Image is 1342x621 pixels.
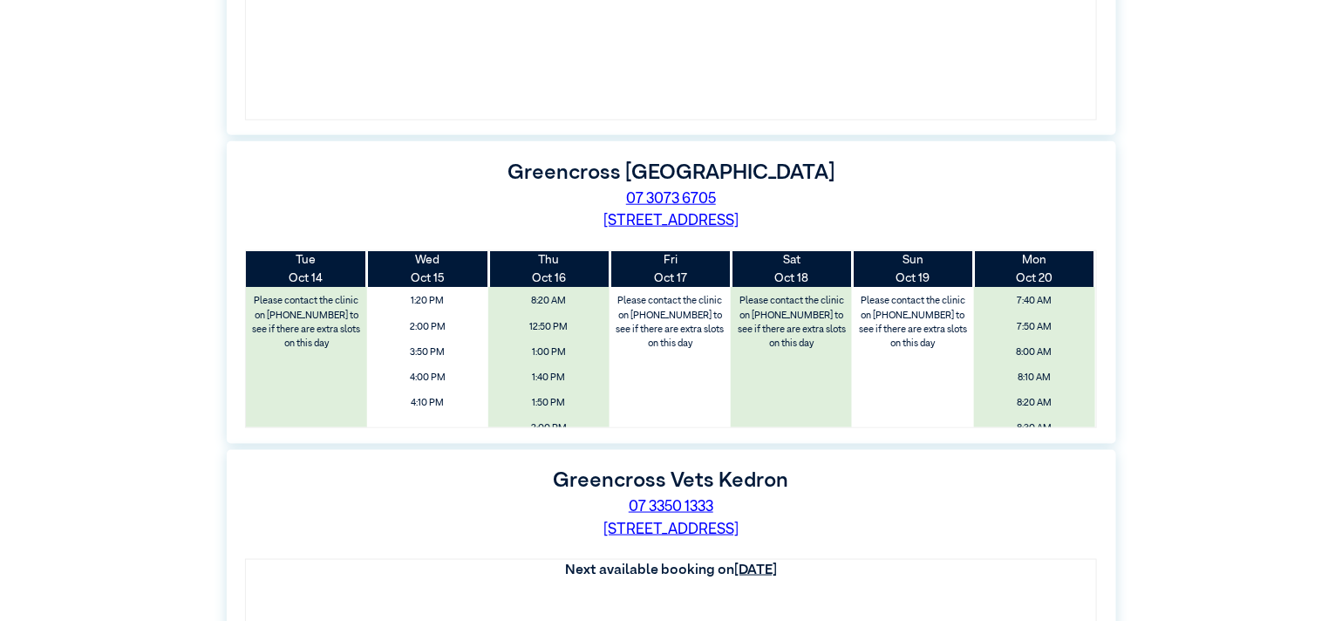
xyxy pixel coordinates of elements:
span: 8:20 AM [979,392,1090,413]
span: 1:00 PM [494,341,604,363]
th: Oct 20 [974,251,1095,287]
span: 1:20 PM [372,290,483,312]
th: Oct 14 [246,251,367,287]
label: Greencross [GEOGRAPHIC_DATA] [508,162,834,183]
span: 2:00 PM [372,316,483,338]
span: 12:50 PM [494,316,604,338]
span: 8:00 AM [979,341,1090,363]
u: [DATE] [734,563,777,577]
th: Oct 15 [367,251,488,287]
label: Greencross Vets Kedron [554,470,789,491]
span: 8:20 AM [494,290,604,312]
span: 1:50 PM [494,392,604,413]
label: Please contact the clinic on [PHONE_NUMBER] to see if there are extra slots on this day [248,290,366,355]
span: 8:10 AM [979,366,1090,388]
th: Oct 18 [731,251,852,287]
th: Next available booking on [246,560,1097,581]
span: 2:00 PM [494,418,604,440]
a: [STREET_ADDRESS] [603,214,739,229]
th: Oct 16 [488,251,610,287]
a: 07 3073 6705 [626,192,716,207]
a: [STREET_ADDRESS] [603,522,739,537]
label: Please contact the clinic on [PHONE_NUMBER] to see if there are extra slots on this day [611,290,730,355]
a: 07 3350 1333 [629,500,713,515]
span: 3:50 PM [372,341,483,363]
th: Oct 17 [610,251,731,287]
span: 4:00 PM [372,366,483,388]
label: Please contact the clinic on [PHONE_NUMBER] to see if there are extra slots on this day [732,290,851,355]
span: 7:40 AM [979,290,1090,312]
span: 7:50 AM [979,316,1090,338]
span: 4:10 PM [372,392,483,413]
span: 8:30 AM [979,418,1090,440]
label: Please contact the clinic on [PHONE_NUMBER] to see if there are extra slots on this day [854,290,972,355]
th: Oct 19 [852,251,973,287]
span: 1:40 PM [494,366,604,388]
